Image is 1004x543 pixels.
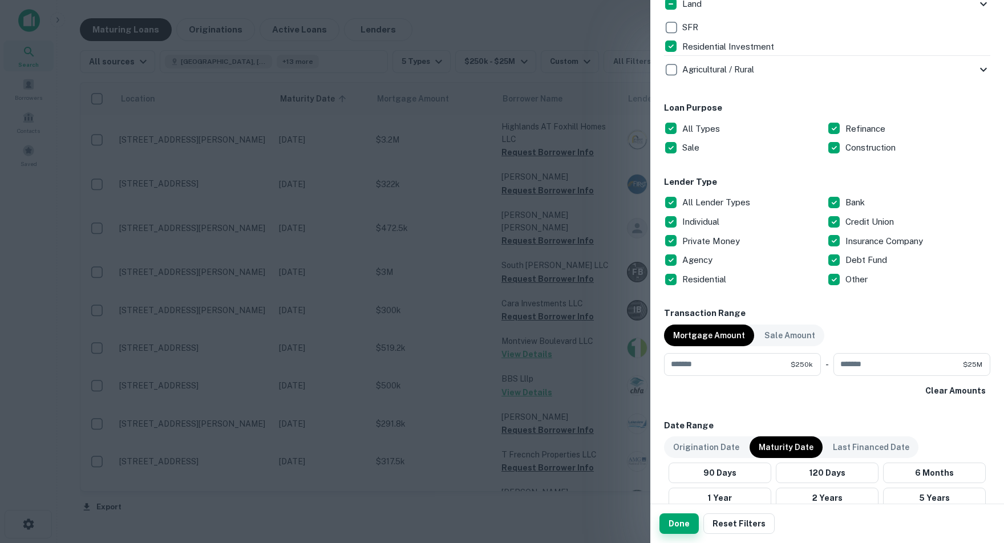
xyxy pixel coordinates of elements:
[682,234,742,248] p: Private Money
[682,21,701,34] p: SFR
[845,196,867,209] p: Bank
[921,380,990,401] button: Clear Amounts
[791,359,813,370] span: $250k
[947,452,1004,506] iframe: Chat Widget
[845,234,925,248] p: Insurance Company
[845,273,870,286] p: Other
[673,441,739,453] p: Origination Date
[659,513,699,534] button: Done
[664,56,990,83] div: Agricultural / Rural
[703,513,775,534] button: Reset Filters
[669,488,771,508] button: 1 Year
[664,419,990,432] h6: Date Range
[682,273,728,286] p: Residential
[682,122,722,136] p: All Types
[673,329,745,342] p: Mortgage Amount
[682,40,776,54] p: Residential Investment
[845,215,896,229] p: Credit Union
[664,307,990,320] h6: Transaction Range
[682,141,702,155] p: Sale
[682,215,722,229] p: Individual
[845,122,888,136] p: Refinance
[883,463,986,483] button: 6 Months
[963,359,982,370] span: $25M
[682,63,756,76] p: Agricultural / Rural
[664,102,990,115] h6: Loan Purpose
[845,253,889,267] p: Debt Fund
[825,353,829,376] div: -
[664,176,990,189] h6: Lender Type
[682,196,752,209] p: All Lender Types
[669,463,771,483] button: 90 Days
[833,441,909,453] p: Last Financed Date
[764,329,815,342] p: Sale Amount
[776,488,878,508] button: 2 Years
[883,488,986,508] button: 5 Years
[845,141,898,155] p: Construction
[759,441,813,453] p: Maturity Date
[682,253,715,267] p: Agency
[776,463,878,483] button: 120 Days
